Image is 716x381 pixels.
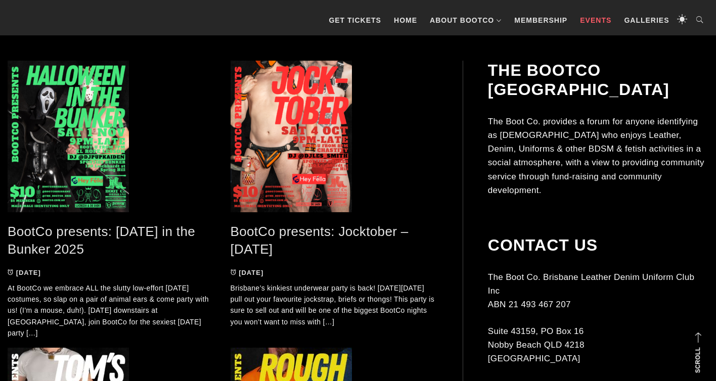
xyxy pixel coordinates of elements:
[231,269,264,276] a: [DATE]
[8,224,195,257] a: BootCo presents: [DATE] in the Bunker 2025
[509,5,572,35] a: Membership
[231,282,438,328] p: Brisbane’s kinkiest underwear party is back! [DATE][DATE] pull out your favourite jockstrap, brie...
[16,269,41,276] time: [DATE]
[488,270,708,312] p: The Boot Co. Brisbane Leather Denim Uniform Club Inc ABN 21 493 467 207
[8,269,41,276] a: [DATE]
[488,61,708,100] h2: The BootCo [GEOGRAPHIC_DATA]
[488,324,708,366] p: Suite 43159, PO Box 16 Nobby Beach QLD 4218 [GEOGRAPHIC_DATA]
[389,5,422,35] a: Home
[239,269,263,276] time: [DATE]
[324,5,386,35] a: GET TICKETS
[619,5,674,35] a: Galleries
[575,5,616,35] a: Events
[231,224,409,257] a: BootCo presents: Jocktober – [DATE]
[488,235,708,255] h2: Contact Us
[694,347,701,373] strong: Scroll
[488,115,708,197] p: The Boot Co. provides a forum for anyone identifying as [DEMOGRAPHIC_DATA] who enjoys Leather, De...
[8,282,215,339] p: At BootCo we embrace ALL the slutty low-effort [DATE] costumes, so slap on a pair of animal ears ...
[425,5,507,35] a: About BootCo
